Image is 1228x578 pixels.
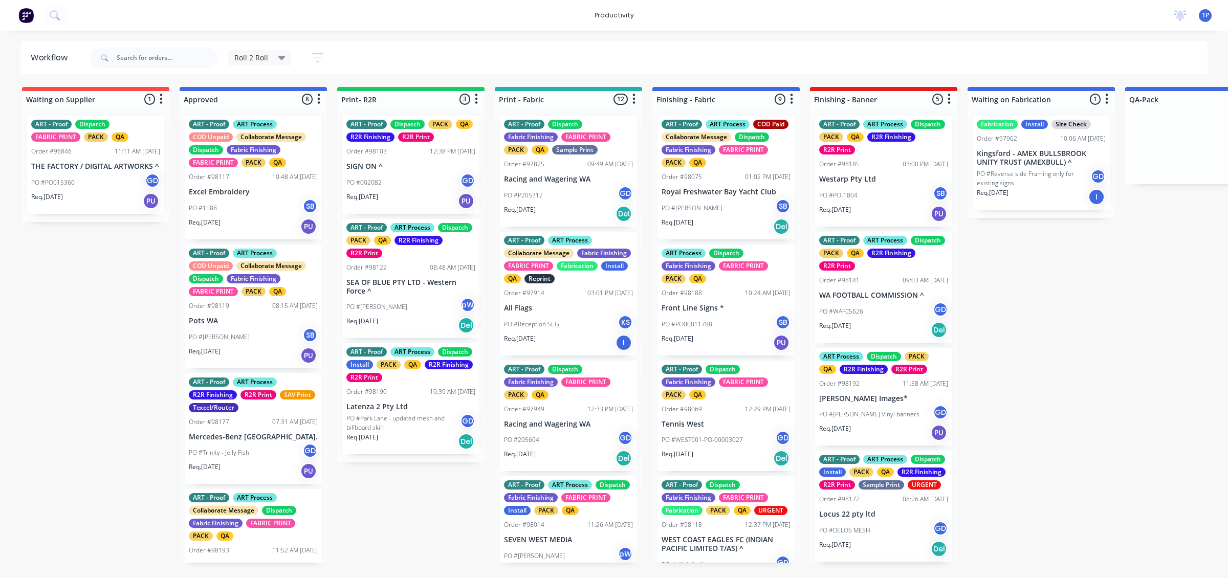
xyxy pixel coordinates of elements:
[819,205,851,214] p: Req. [DATE]
[500,116,637,227] div: ART - ProofDispatchFabric FinishingFABRIC PRINTPACKQASample PrintOrder #9782509:49 AM [DATE]Racin...
[236,132,306,142] div: Collaborate Message
[662,365,702,374] div: ART - Proof
[849,468,873,477] div: PACK
[662,506,703,515] div: Fabrication
[189,493,229,502] div: ART - Proof
[618,186,633,201] div: GD
[500,232,637,355] div: ART - ProofART ProcessCollaborate MessageFabric FinishingFABRIC PRINTFabricationInstallQAReprintO...
[706,506,730,515] div: PACK
[709,249,743,258] div: Dispatch
[504,420,633,429] p: Racing and Wagering WA
[233,493,277,502] div: ART Process
[346,347,387,357] div: ART - Proof
[719,145,768,154] div: FABRIC PRINT
[662,249,706,258] div: ART Process
[775,315,791,330] div: SB
[548,480,592,490] div: ART Process
[31,178,75,187] p: PO #PO015360
[189,332,250,342] p: PO #[PERSON_NAME]
[973,116,1110,210] div: FabricationInstallSite CheckOrder #9796210:06 AM [DATE]Kingsford - AMEX BULLSBROOK UNITY TRUST (A...
[931,206,947,222] div: PU
[859,480,904,490] div: Sample Print
[227,274,280,283] div: Fabric Finishing
[815,451,952,562] div: ART - ProofART ProcessDispatchInstallPACKQAR2R FinishingR2R PrintSample PrintURGENTOrder #9817208...
[504,450,536,459] p: Req. [DATE]
[31,192,63,202] p: Req. [DATE]
[460,173,475,188] div: GD
[706,365,740,374] div: Dispatch
[1051,120,1091,129] div: Site Check
[819,145,855,154] div: R2R Print
[189,120,229,129] div: ART - Proof
[189,317,318,325] p: Pots WA
[562,506,579,515] div: QA
[587,520,633,529] div: 11:26 AM [DATE]
[905,352,929,361] div: PACK
[425,360,473,369] div: R2R Finishing
[819,132,843,142] div: PACK
[897,468,946,477] div: R2R Finishing
[342,116,479,214] div: ART - ProofDispatchPACKQAR2R FinishingR2R PrintOrder #9810312:38 PM [DATE]SIGN ON ^PO #002082GDRe...
[840,365,888,374] div: R2R Finishing
[911,455,945,464] div: Dispatch
[272,301,318,310] div: 08:15 AM [DATE]
[867,249,915,258] div: R2R Finishing
[819,410,919,419] p: PO #[PERSON_NAME] Vinyl banners
[847,132,864,142] div: QA
[504,132,558,142] div: Fabric Finishing
[500,361,637,472] div: ART - ProofDispatchFabric FinishingFABRIC PRINTPACKQAOrder #9794912:33 PM [DATE]Racing and Wageri...
[504,261,553,271] div: FABRIC PRINT
[662,304,791,313] p: Front Line Signs *
[977,188,1008,197] p: Req. [DATE]
[227,145,280,154] div: Fabric Finishing
[662,132,731,142] div: Collaborate Message
[504,191,543,200] p: PO #P205312
[1090,169,1106,184] div: GD
[27,116,164,214] div: ART - ProofDispatchFABRIC PRINTPACKQAOrder #9684611:11 AM [DATE]THE FACTORY / DIGITAL ARTWORKS ^P...
[819,120,860,129] div: ART - Proof
[342,219,479,339] div: ART - ProofART ProcessDispatchPACKQAR2R FinishingR2R PrintOrder #9812208:48 AM [DATE]SEA OF BLUE ...
[185,244,322,368] div: ART - ProofART ProcessCOD UnpaidCollaborate MessageDispatchFabric FinishingFABRIC PRINTPACKQAOrde...
[504,334,536,343] p: Req. [DATE]
[346,278,475,296] p: SEA OF BLUE PTY LTD - Western Force ^
[662,493,715,502] div: Fabric Finishing
[302,198,318,214] div: SB
[819,191,858,200] p: PO #PO-1804
[189,188,318,196] p: Excel Embroidery
[662,204,722,213] p: PO #[PERSON_NAME]
[977,149,1106,167] p: Kingsford - AMEX BULLSBROOK UNITY TRUST (AMEXBULL) ^
[390,223,434,232] div: ART Process
[246,519,295,528] div: FABRIC PRINT
[346,263,387,272] div: Order #98122
[819,261,855,271] div: R2R Print
[819,236,860,245] div: ART - Proof
[657,116,795,239] div: ART - ProofART ProcessCOD PaidCollaborate MessageDispatchFabric FinishingFABRIC PRINTPACKQAOrder ...
[280,390,315,399] div: SAV Print
[552,145,598,154] div: Sample Print
[189,301,229,310] div: Order #98119
[662,218,693,227] p: Req. [DATE]
[189,448,249,457] p: PO #Trinity - Jelly Fish
[735,132,769,142] div: Dispatch
[662,145,715,154] div: Fabric Finishing
[719,261,768,271] div: FABRIC PRINT
[706,120,750,129] div: ART Process
[346,249,382,258] div: R2R Print
[112,132,128,142] div: QA
[346,192,378,202] p: Req. [DATE]
[618,430,633,446] div: GD
[877,468,894,477] div: QA
[302,443,318,458] div: GD
[189,403,238,412] div: Texcel/Router
[819,455,860,464] div: ART - Proof
[84,132,108,142] div: PACK
[1088,189,1105,205] div: I
[438,223,472,232] div: Dispatch
[189,506,258,515] div: Collaborate Message
[662,377,715,387] div: Fabric Finishing
[706,480,740,490] div: Dispatch
[262,506,296,515] div: Dispatch
[75,120,109,129] div: Dispatch
[504,320,559,329] p: PO #Reception SEG
[977,120,1018,129] div: Fabrication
